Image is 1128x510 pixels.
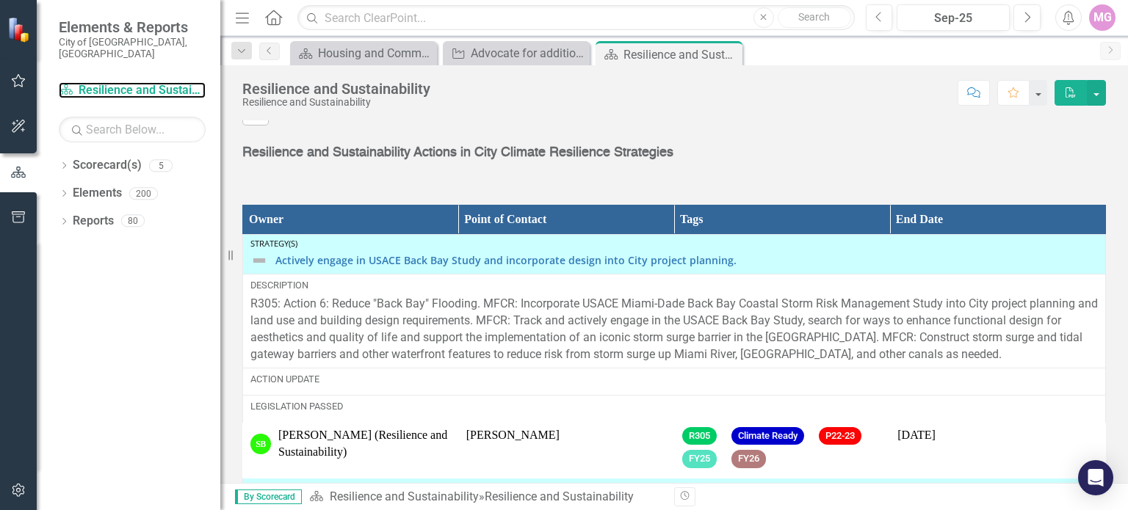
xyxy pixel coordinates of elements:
[250,400,1098,413] div: Legislation Passed
[471,44,586,62] div: Advocate for additional and/or recurring funding to support the operation of the Homeownership Pr...
[897,4,1010,31] button: Sep-25
[242,97,430,108] div: Resilience and Sustainability
[59,82,206,99] a: Resilience and Sustainability
[731,427,804,445] span: Climate Ready
[59,18,206,36] span: Elements & Reports
[890,422,1106,478] td: Double-Click to Edit
[121,215,145,227] div: 80
[297,5,854,31] input: Search ClearPoint...
[682,427,717,445] span: R305
[623,45,739,64] div: Resilience and Sustainability
[250,483,1098,492] div: Strategy(s)
[235,489,302,504] span: By Scorecard
[129,187,158,200] div: 200
[149,159,173,172] div: 5
[674,422,890,478] td: Double-Click to Edit
[73,213,114,230] a: Reports
[819,427,861,445] span: P22-23
[485,489,634,503] div: Resilience and Sustainability
[59,117,206,142] input: Search Below...
[330,489,479,503] a: Resilience and Sustainability
[682,450,717,468] span: FY25
[902,10,1005,27] div: Sep-25
[446,44,586,62] a: Advocate for additional and/or recurring funding to support the operation of the Homeownership Pr...
[250,373,1098,386] div: Action Update
[250,279,1098,292] div: Description
[7,16,33,42] img: ClearPoint Strategy
[242,146,673,159] strong: Resilience and Sustainability Actions in City Climate Resilience Strategies
[318,44,433,62] div: Housing and Community Development
[294,44,433,62] a: Housing and Community Development
[731,450,766,468] span: FY26
[243,422,459,478] td: Double-Click to Edit
[242,81,430,97] div: Resilience and Sustainability
[278,427,451,461] div: [PERSON_NAME] (Resilience and Sustainability)
[73,157,142,174] a: Scorecard(s)
[1089,4,1116,31] button: MG
[73,185,122,202] a: Elements
[243,395,1106,422] td: Double-Click to Edit
[243,368,1106,395] td: Double-Click to Edit
[798,11,830,23] span: Search
[1078,460,1113,495] div: Open Intercom Messenger
[243,274,1106,368] td: Double-Click to Edit
[250,296,1098,361] span: R305: Action 6: Reduce "Back Bay" Flooding. MFCR: Incorporate USACE Miami-Dade Back Bay Coastal S...
[59,36,206,60] small: City of [GEOGRAPHIC_DATA], [GEOGRAPHIC_DATA]
[309,489,663,506] div: »
[250,239,1098,248] div: Strategy(s)
[458,422,674,478] td: Double-Click to Edit
[243,234,1106,274] td: Double-Click to Edit Right Click for Context Menu
[275,255,1098,266] a: Actively engage in USACE Back Bay Study and incorporate design into City project planning.
[250,252,268,269] img: Not Defined
[250,434,271,454] div: SB
[897,429,936,441] span: [DATE]
[778,7,851,28] button: Search
[466,429,560,441] span: [PERSON_NAME]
